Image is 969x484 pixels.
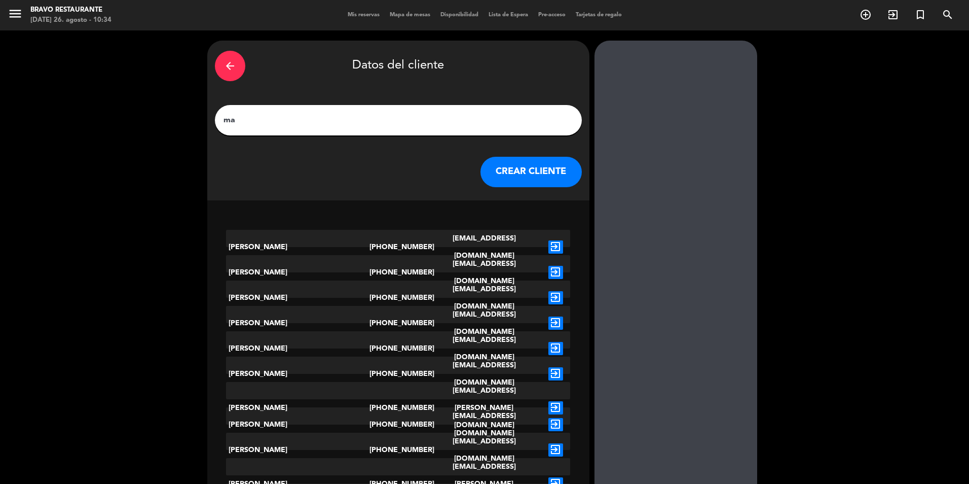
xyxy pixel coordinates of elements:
[226,281,369,315] div: [PERSON_NAME]
[548,367,563,381] i: exit_to_app
[369,357,427,391] div: [PHONE_NUMBER]
[571,12,627,18] span: Tarjetas de regalo
[533,12,571,18] span: Pre-acceso
[548,418,563,431] i: exit_to_app
[30,5,111,15] div: Bravo Restaurante
[914,9,926,21] i: turned_in_not
[226,407,369,442] div: [PERSON_NAME]
[548,342,563,355] i: exit_to_app
[226,331,369,366] div: [PERSON_NAME]
[224,60,236,72] i: arrow_back
[427,433,541,467] div: [EMAIL_ADDRESS][DOMAIN_NAME]
[226,255,369,290] div: [PERSON_NAME]
[548,266,563,279] i: exit_to_app
[369,306,427,340] div: [PHONE_NUMBER]
[226,357,369,391] div: [PERSON_NAME]
[942,9,954,21] i: search
[30,15,111,25] div: [DATE] 26. agosto - 10:34
[369,255,427,290] div: [PHONE_NUMBER]
[427,382,541,434] div: [EMAIL_ADDRESS][PERSON_NAME][DOMAIN_NAME]
[222,113,574,127] input: Escriba nombre, correo electrónico o número de teléfono...
[369,382,427,434] div: [PHONE_NUMBER]
[427,230,541,264] div: [EMAIL_ADDRESS][DOMAIN_NAME]
[8,6,23,21] i: menu
[427,357,541,391] div: [EMAIL_ADDRESS][DOMAIN_NAME]
[343,12,385,18] span: Mis reservas
[226,433,369,467] div: [PERSON_NAME]
[548,443,563,457] i: exit_to_app
[369,433,427,467] div: [PHONE_NUMBER]
[226,382,369,434] div: [PERSON_NAME]
[226,230,369,264] div: [PERSON_NAME]
[427,255,541,290] div: [EMAIL_ADDRESS][DOMAIN_NAME]
[215,48,582,84] div: Datos del cliente
[369,230,427,264] div: [PHONE_NUMBER]
[860,9,872,21] i: add_circle_outline
[483,12,533,18] span: Lista de Espera
[548,240,563,254] i: exit_to_app
[548,291,563,304] i: exit_to_app
[369,331,427,366] div: [PHONE_NUMBER]
[427,331,541,366] div: [EMAIL_ADDRESS][DOMAIN_NAME]
[8,6,23,25] button: menu
[427,407,541,442] div: [EMAIL_ADDRESS][DOMAIN_NAME]
[369,407,427,442] div: [PHONE_NUMBER]
[427,306,541,340] div: [EMAIL_ADDRESS][DOMAIN_NAME]
[887,9,899,21] i: exit_to_app
[548,401,563,414] i: exit_to_app
[226,306,369,340] div: [PERSON_NAME]
[548,317,563,330] i: exit_to_app
[385,12,435,18] span: Mapa de mesas
[369,281,427,315] div: [PHONE_NUMBER]
[435,12,483,18] span: Disponibilidad
[480,157,582,187] button: CREAR CLIENTE
[427,281,541,315] div: [EMAIL_ADDRESS][DOMAIN_NAME]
